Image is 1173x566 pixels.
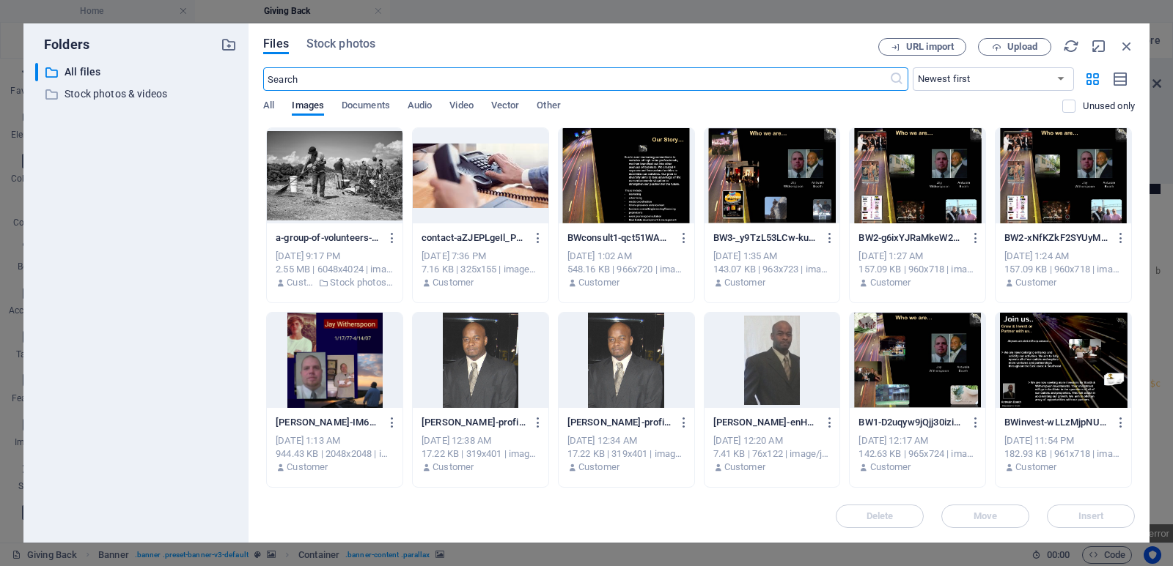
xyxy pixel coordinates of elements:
div: 143.07 KB | 963x723 | image/jpeg [713,263,831,276]
span: Audio [408,97,432,117]
div: 142.63 KB | 965x724 | image/jpeg [858,447,977,461]
p: Customer [578,276,619,289]
p: Customer [870,461,911,474]
p: Customer [287,276,315,289]
i: Close [1119,38,1135,54]
div: 157.09 KB | 960x718 | image/jpeg [1004,263,1122,276]
p: Customer [1015,461,1056,474]
p: antwain-profile-FtKsnkTHWWZ3Rn-JoAYvww.jpg [422,416,526,429]
div: [DATE] 12:20 AM [713,434,831,447]
span: Documents [342,97,390,117]
div: 17.22 KB | 319x401 | image/jpeg [422,447,540,461]
button: URL import [878,38,966,56]
p: All files [65,64,210,81]
p: antwain-profile-zwv3f-8i-3FDQlv1o5RR4w.jpg [567,416,672,429]
span: Stock photos [306,35,375,53]
div: [DATE] 7:36 PM [422,250,540,263]
p: Folders [35,35,89,54]
div: [DATE] 11:54 PM [1004,434,1122,447]
div: 7.41 KB | 76x122 | image/jpeg [713,447,831,461]
p: Customer [724,461,765,474]
span: URL import [906,42,954,51]
span: Vector [491,97,520,117]
div: [DATE] 1:02 AM [567,250,685,263]
span: Other [537,97,560,117]
p: Customer [433,276,474,289]
div: 17.22 KB | 319x401 | image/jpeg [567,447,685,461]
div: [DATE] 12:17 AM [858,434,977,447]
div: [DATE] 1:24 AM [1004,250,1122,263]
p: BWconsult1-qct51WAXWmfr4cHB6ijPfQ.png [567,231,672,245]
div: 157.09 KB | 960x718 | image/jpeg [858,263,977,276]
p: antwain-enHm6b9n9Pe5mMBVGBPpaA.jpg [713,416,817,429]
i: Minimize [1091,38,1107,54]
div: [DATE] 1:13 AM [276,434,394,447]
span: Images [292,97,324,117]
div: 2.55 MB | 6048x4024 | image/jpeg [276,263,394,276]
input: Search [263,67,889,91]
p: a-group-of-volunteers-engaging-in-environmental-cleanup-near-a-river-yAbPYtqAbuTDC6SkPjXOtA.jpeg [276,231,380,245]
div: 548.16 KB | 966x720 | image/png [567,263,685,276]
span: Upload [1007,42,1037,51]
p: Customer [578,461,619,474]
p: Customer [870,276,911,289]
p: Jay-IM67nBKXwxBz3dIXJ9ZZew.png [276,416,380,429]
p: Customer [1015,276,1056,289]
span: Video [449,97,473,117]
p: BW2-g6ixYJRaMkeW2rD103_JfA.jpg [858,231,963,245]
i: Create new folder [221,37,237,53]
p: Customer [287,461,328,474]
button: Upload [978,38,1051,56]
p: Stock photos & videos [330,276,394,289]
p: BW1-D2uqyw9jQjj30iziQLO80g.jpg [858,416,963,429]
p: BW3-_y9TzL53LCw-kuA4-cMYjA.jpg [713,231,817,245]
div: [DATE] 1:27 AM [858,250,977,263]
p: Customer [433,461,474,474]
div: ​ [35,63,38,81]
div: By: Customer | Folder: Stock photos & videos [276,276,394,289]
span: All [263,97,274,117]
div: Stock photos & videos [35,85,237,103]
p: Displays only files that are not in use on the website. Files added during this session can still... [1083,100,1135,113]
div: [DATE] 9:17 PM [276,250,394,263]
p: Customer [724,276,765,289]
div: 7.16 KB | 325x155 | image/jpeg [422,263,540,276]
p: Stock photos & videos [65,86,210,103]
div: [DATE] 12:38 AM [422,434,540,447]
p: BW2-xNfKZkF2SYUyMVtn-nfIyQ.jpg [1004,231,1108,245]
p: contact-aZJEPLgeIl_PU5xjLnmgdA.jpg [422,231,526,245]
p: BWinvest-wLLzMjpNUCT5Hf2Vitp6BA.jpg [1004,416,1108,429]
a: Skip to main content [6,6,103,18]
div: [DATE] 1:35 AM [713,250,831,263]
div: 944.43 KB | 2048x2048 | image/jpeg [276,447,394,461]
i: Reload [1063,38,1079,54]
div: [DATE] 12:34 AM [567,434,685,447]
span: Files [263,35,289,53]
div: 182.93 KB | 961x718 | image/jpeg [1004,447,1122,461]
